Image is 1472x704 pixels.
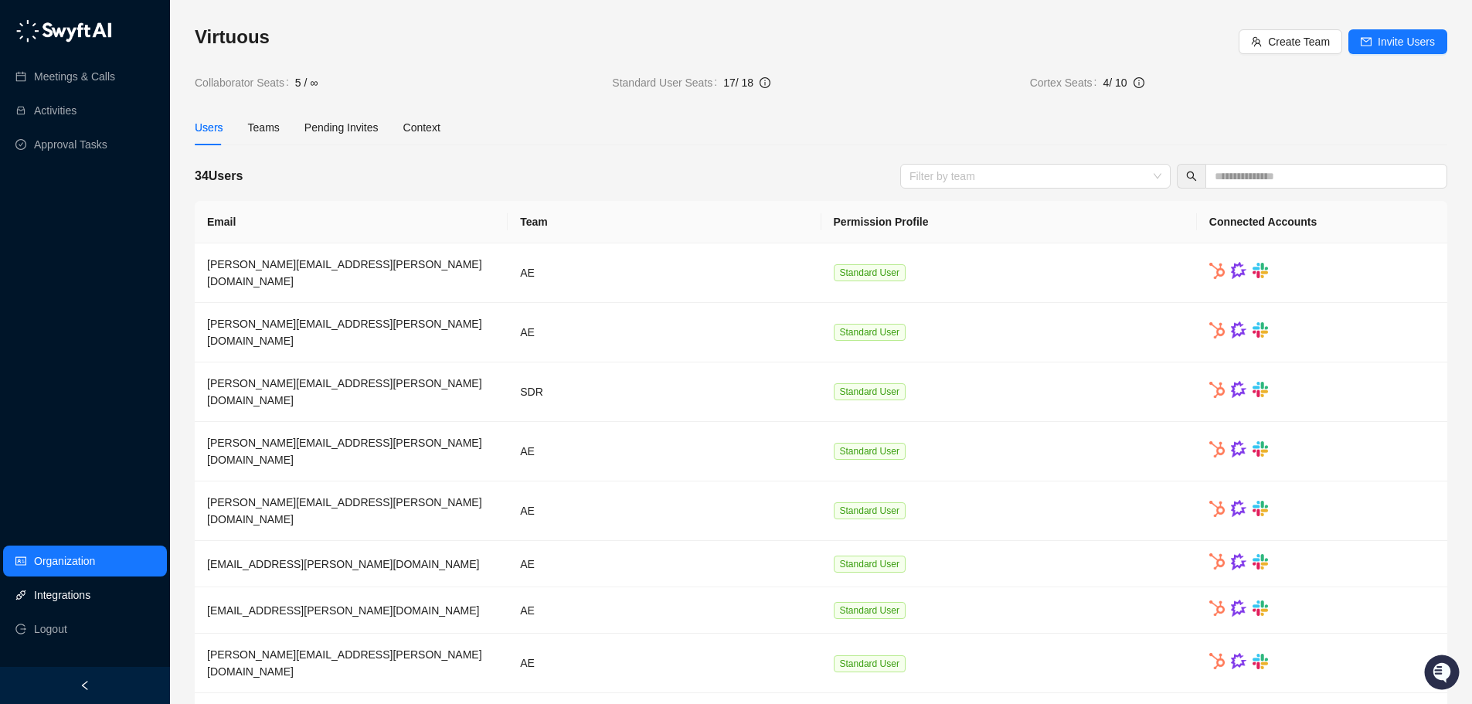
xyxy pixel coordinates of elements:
[834,264,906,281] span: Standard User
[207,496,482,525] span: [PERSON_NAME][EMAIL_ADDRESS][PERSON_NAME][DOMAIN_NAME]
[1103,77,1127,89] span: 4 / 10
[15,62,281,87] p: Welcome 👋
[34,580,90,610] a: Integrations
[15,140,43,168] img: 5124521997842_fc6d7dfcefe973c2e489_88.png
[207,377,482,406] span: [PERSON_NAME][EMAIL_ADDRESS][PERSON_NAME][DOMAIN_NAME]
[508,481,821,541] td: AE
[15,624,26,634] span: logout
[248,119,280,136] div: Teams
[154,254,187,266] span: Pylon
[834,324,906,341] span: Standard User
[1239,29,1342,54] button: Create Team
[34,614,67,644] span: Logout
[834,502,906,519] span: Standard User
[15,15,46,46] img: Swyft AI
[195,119,223,136] div: Users
[508,362,821,422] td: SDR
[1231,600,1246,617] img: gong-Dwh8HbPa.png
[1253,441,1268,457] img: slack-Cn3INd-T.png
[834,655,906,672] span: Standard User
[304,121,379,134] span: Pending Invites
[15,218,28,230] div: 📚
[31,216,57,232] span: Docs
[295,74,318,91] span: 5 / ∞
[207,318,482,347] span: [PERSON_NAME][EMAIL_ADDRESS][PERSON_NAME][DOMAIN_NAME]
[1253,554,1268,570] img: slack-Cn3INd-T.png
[821,201,1197,243] th: Permission Profile
[508,201,821,243] th: Team
[207,258,482,287] span: [PERSON_NAME][EMAIL_ADDRESS][PERSON_NAME][DOMAIN_NAME]
[508,634,821,693] td: AE
[834,383,906,400] span: Standard User
[1209,653,1225,669] img: hubspot-DkpyWjJb.png
[1209,600,1225,617] img: hubspot-DkpyWjJb.png
[15,87,281,111] h2: How can we help?
[195,201,508,243] th: Email
[70,218,82,230] div: 📶
[1348,29,1447,54] button: Invite Users
[1231,381,1246,398] img: gong-Dwh8HbPa.png
[109,253,187,266] a: Powered byPylon
[1231,262,1246,279] img: gong-Dwh8HbPa.png
[1209,382,1225,398] img: hubspot-DkpyWjJb.png
[508,422,821,481] td: AE
[1231,500,1246,517] img: gong-Dwh8HbPa.png
[1253,654,1268,669] img: slack-Cn3INd-T.png
[263,145,281,163] button: Start new chat
[1231,440,1246,457] img: gong-Dwh8HbPa.png
[834,602,906,619] span: Standard User
[1134,77,1144,88] span: info-circle
[1378,33,1435,50] span: Invite Users
[1231,653,1246,670] img: gong-Dwh8HbPa.png
[1186,171,1197,182] span: search
[1361,36,1372,47] span: mail
[195,167,243,185] h5: 34 Users
[9,210,63,238] a: 📚Docs
[834,443,906,460] span: Standard User
[1209,441,1225,457] img: hubspot-DkpyWjJb.png
[53,155,195,168] div: We're available if you need us!
[1423,653,1464,695] iframe: Open customer support
[207,558,479,570] span: [EMAIL_ADDRESS][PERSON_NAME][DOMAIN_NAME]
[1253,501,1268,516] img: slack-Cn3INd-T.png
[1253,600,1268,616] img: slack-Cn3INd-T.png
[63,210,125,238] a: 📶Status
[1268,33,1330,50] span: Create Team
[85,216,119,232] span: Status
[195,74,295,91] span: Collaborator Seats
[34,129,107,160] a: Approval Tasks
[508,243,821,303] td: AE
[207,437,482,466] span: [PERSON_NAME][EMAIL_ADDRESS][PERSON_NAME][DOMAIN_NAME]
[34,61,115,92] a: Meetings & Calls
[1209,553,1225,570] img: hubspot-DkpyWjJb.png
[34,95,76,126] a: Activities
[760,77,770,88] span: info-circle
[834,556,906,573] span: Standard User
[207,648,482,678] span: [PERSON_NAME][EMAIL_ADDRESS][PERSON_NAME][DOMAIN_NAME]
[403,119,440,136] div: Context
[1253,263,1268,278] img: slack-Cn3INd-T.png
[1209,263,1225,279] img: hubspot-DkpyWjJb.png
[508,587,821,634] td: AE
[1209,501,1225,517] img: hubspot-DkpyWjJb.png
[1209,322,1225,338] img: hubspot-DkpyWjJb.png
[80,680,90,691] span: left
[15,19,112,43] img: logo-05li4sbe.png
[723,77,753,89] span: 17 / 18
[508,541,821,587] td: AE
[1231,321,1246,338] img: gong-Dwh8HbPa.png
[1253,382,1268,397] img: slack-Cn3INd-T.png
[1197,201,1447,243] th: Connected Accounts
[1231,553,1246,570] img: gong-Dwh8HbPa.png
[195,25,1239,49] h3: Virtuous
[1253,322,1268,338] img: slack-Cn3INd-T.png
[53,140,253,155] div: Start new chat
[34,546,95,576] a: Organization
[1030,74,1103,91] span: Cortex Seats
[612,74,723,91] span: Standard User Seats
[207,604,479,617] span: [EMAIL_ADDRESS][PERSON_NAME][DOMAIN_NAME]
[1251,36,1262,47] span: team
[508,303,821,362] td: AE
